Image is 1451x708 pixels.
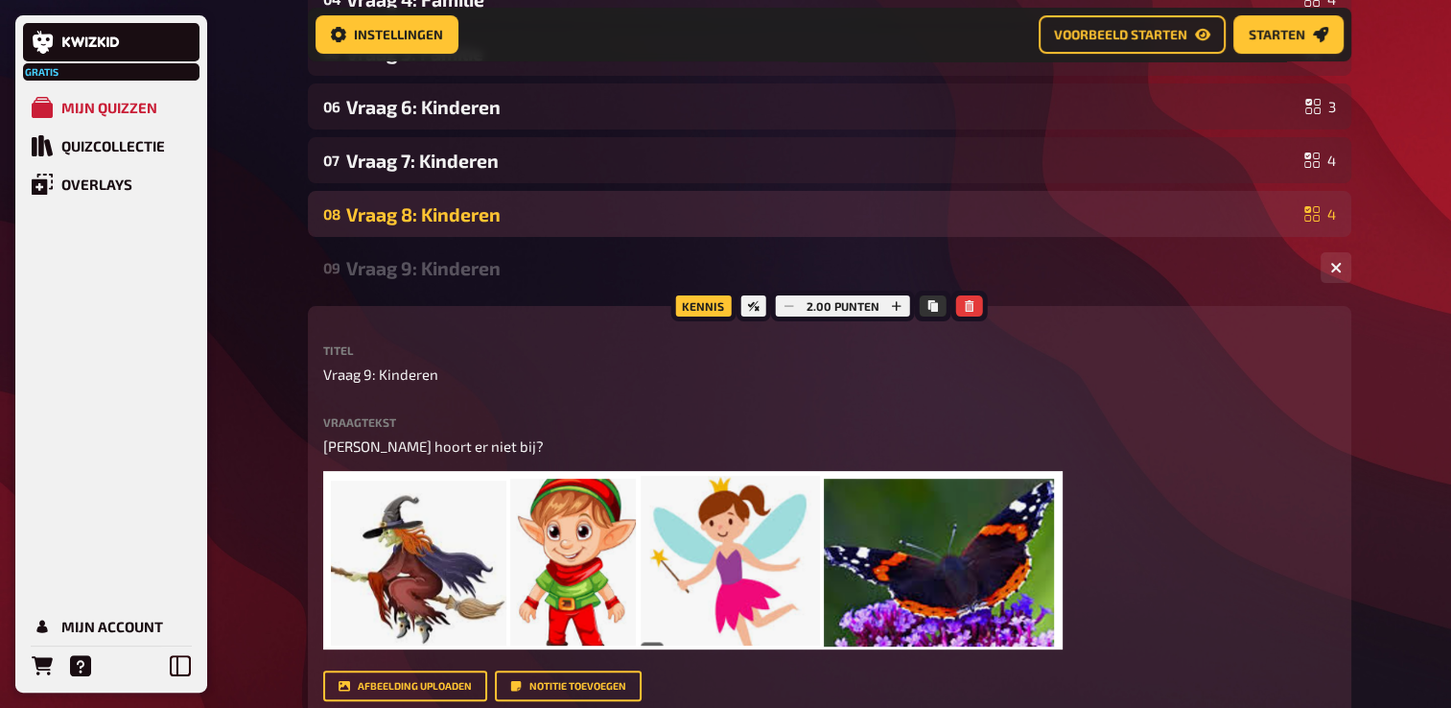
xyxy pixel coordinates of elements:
[346,96,1298,118] div: Vraag 6: Kinderen
[61,618,163,635] div: Mijn Account
[23,607,199,646] a: Mijn Account
[670,291,736,321] div: Kennis
[771,291,915,321] div: 2.00 punten
[920,295,947,317] button: Kopiëren
[1039,15,1226,54] a: Voorbeeld starten
[323,671,487,701] button: Afbeelding uploaden
[61,99,157,116] div: Mijn quizzen
[323,364,438,386] span: Vraag 9: Kinderen
[346,257,1305,279] div: Vraag 9: Kinderen
[323,471,1063,649] img: Schermafbeelding 2025-09-07 143027
[346,150,1297,172] div: Vraag 7: Kinderen
[323,437,544,455] span: [PERSON_NAME] hoort er niet bij?
[346,203,1297,225] div: Vraag 8: Kinderen
[23,88,199,127] a: Mijn quizzen
[323,416,1336,428] label: Vraagtekst
[323,152,339,169] div: 07
[1249,28,1305,41] span: Starten
[323,205,339,223] div: 08
[23,165,199,203] a: Overlays
[316,15,458,54] a: Instellingen
[1305,99,1336,114] div: 3
[1054,28,1187,41] span: Voorbeeld starten
[61,176,132,193] div: Overlays
[61,137,165,154] div: Quizcollectie
[354,28,443,41] span: Instellingen
[1304,206,1336,222] div: 4
[1304,153,1336,168] div: 4
[323,98,339,115] div: 06
[323,259,339,276] div: 09
[1233,15,1344,54] a: Starten
[495,671,642,701] button: Notitie toevoegen
[25,66,59,78] span: Gratis
[23,647,61,685] a: Bestellingen
[323,344,1336,356] label: Titel
[61,647,100,685] a: Help
[23,127,199,165] a: Quizcollectie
